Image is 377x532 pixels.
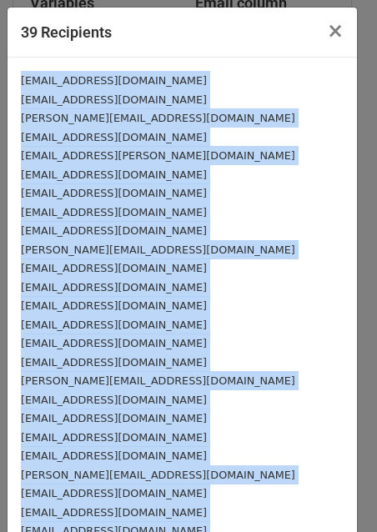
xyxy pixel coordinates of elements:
[294,452,377,532] iframe: Chat Widget
[21,93,207,106] small: [EMAIL_ADDRESS][DOMAIN_NAME]
[21,281,207,294] small: [EMAIL_ADDRESS][DOMAIN_NAME]
[21,299,207,312] small: [EMAIL_ADDRESS][DOMAIN_NAME]
[21,487,207,499] small: [EMAIL_ADDRESS][DOMAIN_NAME]
[21,149,295,162] small: [EMAIL_ADDRESS][PERSON_NAME][DOMAIN_NAME]
[21,319,207,331] small: [EMAIL_ADDRESS][DOMAIN_NAME]
[21,131,207,143] small: [EMAIL_ADDRESS][DOMAIN_NAME]
[21,356,207,369] small: [EMAIL_ADDRESS][DOMAIN_NAME]
[21,112,295,124] small: [PERSON_NAME][EMAIL_ADDRESS][DOMAIN_NAME]
[21,206,207,218] small: [EMAIL_ADDRESS][DOMAIN_NAME]
[21,168,207,181] small: [EMAIL_ADDRESS][DOMAIN_NAME]
[21,374,295,387] small: [PERSON_NAME][EMAIL_ADDRESS][DOMAIN_NAME]
[327,19,344,43] span: ×
[21,74,207,87] small: [EMAIL_ADDRESS][DOMAIN_NAME]
[21,21,112,43] h5: 39 Recipients
[21,469,295,481] small: [PERSON_NAME][EMAIL_ADDRESS][DOMAIN_NAME]
[21,337,207,349] small: [EMAIL_ADDRESS][DOMAIN_NAME]
[21,187,207,199] small: [EMAIL_ADDRESS][DOMAIN_NAME]
[21,506,207,519] small: [EMAIL_ADDRESS][DOMAIN_NAME]
[21,412,207,424] small: [EMAIL_ADDRESS][DOMAIN_NAME]
[21,449,207,462] small: [EMAIL_ADDRESS][DOMAIN_NAME]
[21,394,207,406] small: [EMAIL_ADDRESS][DOMAIN_NAME]
[21,243,295,256] small: [PERSON_NAME][EMAIL_ADDRESS][DOMAIN_NAME]
[21,431,207,444] small: [EMAIL_ADDRESS][DOMAIN_NAME]
[21,262,207,274] small: [EMAIL_ADDRESS][DOMAIN_NAME]
[314,8,357,54] button: Close
[21,224,207,237] small: [EMAIL_ADDRESS][DOMAIN_NAME]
